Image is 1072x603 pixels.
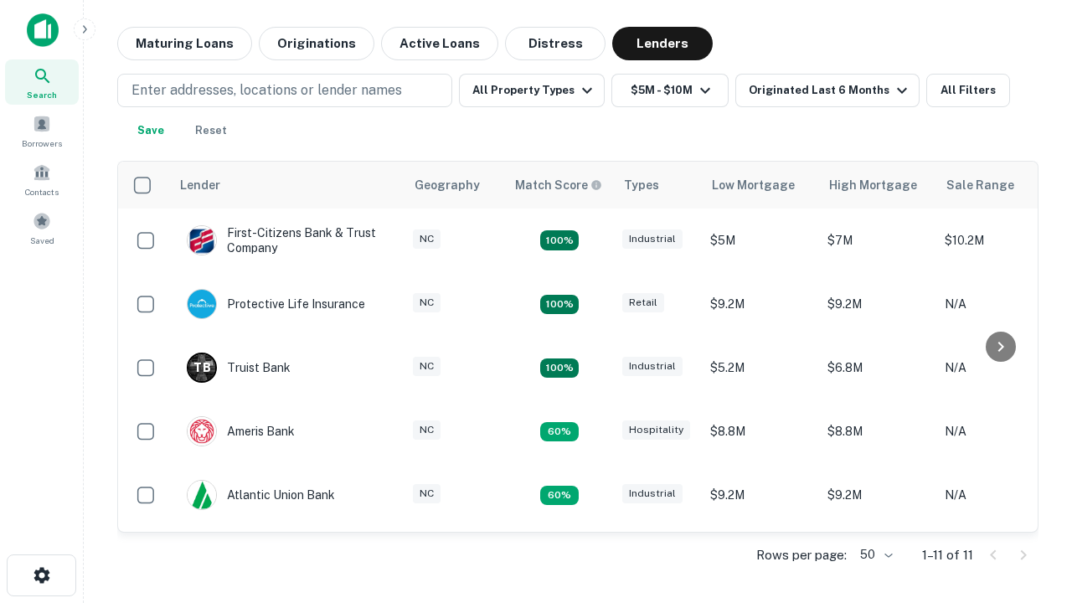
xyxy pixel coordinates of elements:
button: $5M - $10M [611,74,729,107]
button: Lenders [612,27,713,60]
div: Atlantic Union Bank [187,480,335,510]
td: $8.8M [819,399,936,463]
th: Capitalize uses an advanced AI algorithm to match your search with the best lender. The match sco... [505,162,614,209]
div: First-citizens Bank & Trust Company [187,225,388,255]
span: Contacts [25,185,59,198]
a: Borrowers [5,108,79,153]
div: NC [413,229,441,249]
td: $6.3M [819,527,936,590]
div: NC [413,293,441,312]
td: $7M [819,209,936,272]
div: Industrial [622,357,683,376]
td: $9.2M [819,463,936,527]
button: Active Loans [381,27,498,60]
div: Ameris Bank [187,416,295,446]
button: Enter addresses, locations or lender names [117,74,452,107]
td: $8.8M [702,399,819,463]
img: picture [188,417,216,446]
button: All Property Types [459,74,605,107]
span: Search [27,88,57,101]
div: 50 [853,543,895,567]
th: Low Mortgage [702,162,819,209]
div: Hospitality [622,420,690,440]
div: Types [624,175,659,195]
h6: Match Score [515,176,599,194]
div: Matching Properties: 1, hasApolloMatch: undefined [540,486,579,506]
td: $5.2M [702,336,819,399]
img: picture [188,290,216,318]
div: Matching Properties: 1, hasApolloMatch: undefined [540,422,579,442]
span: Saved [30,234,54,247]
a: Saved [5,205,79,250]
div: Low Mortgage [712,175,795,195]
div: Retail [622,293,664,312]
button: Maturing Loans [117,27,252,60]
div: Industrial [622,229,683,249]
th: Lender [170,162,405,209]
a: Search [5,59,79,105]
div: Sale Range [946,175,1014,195]
button: Originations [259,27,374,60]
p: 1–11 of 11 [922,545,973,565]
div: High Mortgage [829,175,917,195]
div: NC [413,484,441,503]
div: Geography [415,175,480,195]
td: $6.8M [819,336,936,399]
div: Matching Properties: 3, hasApolloMatch: undefined [540,358,579,379]
button: Distress [505,27,606,60]
img: picture [188,226,216,255]
img: capitalize-icon.png [27,13,59,47]
button: Originated Last 6 Months [735,74,920,107]
button: All Filters [926,74,1010,107]
div: Industrial [622,484,683,503]
iframe: Chat Widget [988,415,1072,496]
p: Rows per page: [756,545,847,565]
td: $9.2M [702,272,819,336]
td: $9.2M [702,463,819,527]
div: Originated Last 6 Months [749,80,912,100]
td: $9.2M [819,272,936,336]
div: NC [413,420,441,440]
th: Types [614,162,702,209]
div: Truist Bank [187,353,291,383]
span: Borrowers [22,137,62,150]
a: Contacts [5,157,79,202]
td: $5M [702,209,819,272]
div: Matching Properties: 2, hasApolloMatch: undefined [540,295,579,315]
p: Enter addresses, locations or lender names [131,80,402,100]
div: Protective Life Insurance [187,289,365,319]
div: Matching Properties: 2, hasApolloMatch: undefined [540,230,579,250]
td: $6.3M [702,527,819,590]
img: picture [188,481,216,509]
button: Reset [184,114,238,147]
p: T B [193,359,210,377]
div: NC [413,357,441,376]
button: Save your search to get updates of matches that match your search criteria. [124,114,178,147]
div: Capitalize uses an advanced AI algorithm to match your search with the best lender. The match sco... [515,176,602,194]
th: Geography [405,162,505,209]
div: Lender [180,175,220,195]
th: High Mortgage [819,162,936,209]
